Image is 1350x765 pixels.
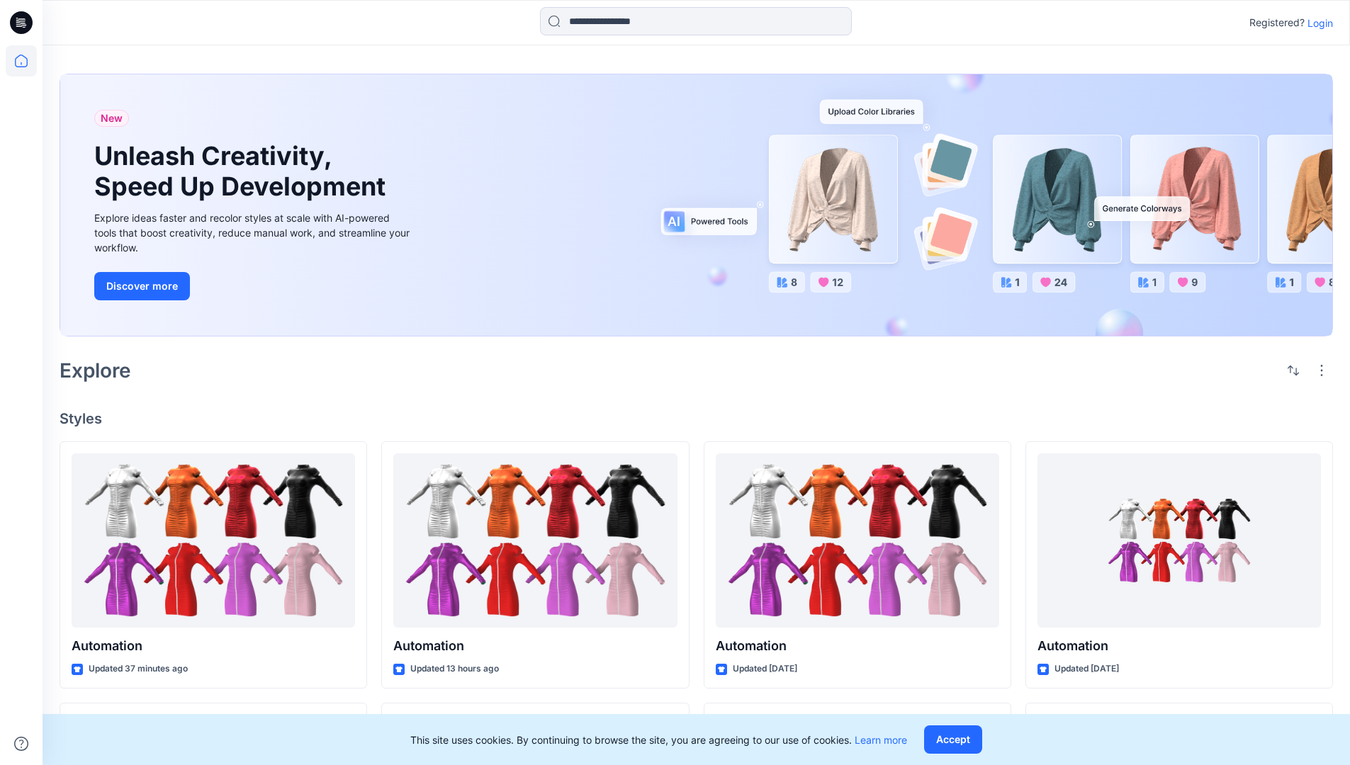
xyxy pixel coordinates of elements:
p: Updated 37 minutes ago [89,662,188,676]
p: Automation [1037,636,1321,656]
span: New [101,110,123,127]
a: Automation [72,453,355,628]
p: Automation [72,636,355,656]
a: Learn more [855,734,907,746]
p: Registered? [1249,14,1305,31]
button: Discover more [94,272,190,300]
p: Updated [DATE] [1054,662,1119,676]
p: Automation [716,636,999,656]
p: Updated [DATE] [733,662,797,676]
a: Automation [1037,453,1321,628]
h2: Explore [60,359,131,382]
a: Automation [716,453,999,628]
p: Login [1307,16,1333,30]
button: Accept [924,725,982,754]
p: This site uses cookies. By continuing to browse the site, you are agreeing to our use of cookies. [410,732,907,747]
h1: Unleash Creativity, Speed Up Development [94,141,392,202]
p: Updated 13 hours ago [410,662,499,676]
h4: Styles [60,410,1333,427]
div: Explore ideas faster and recolor styles at scale with AI-powered tools that boost creativity, red... [94,210,413,255]
p: Automation [393,636,677,656]
a: Automation [393,453,677,628]
a: Discover more [94,272,413,300]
